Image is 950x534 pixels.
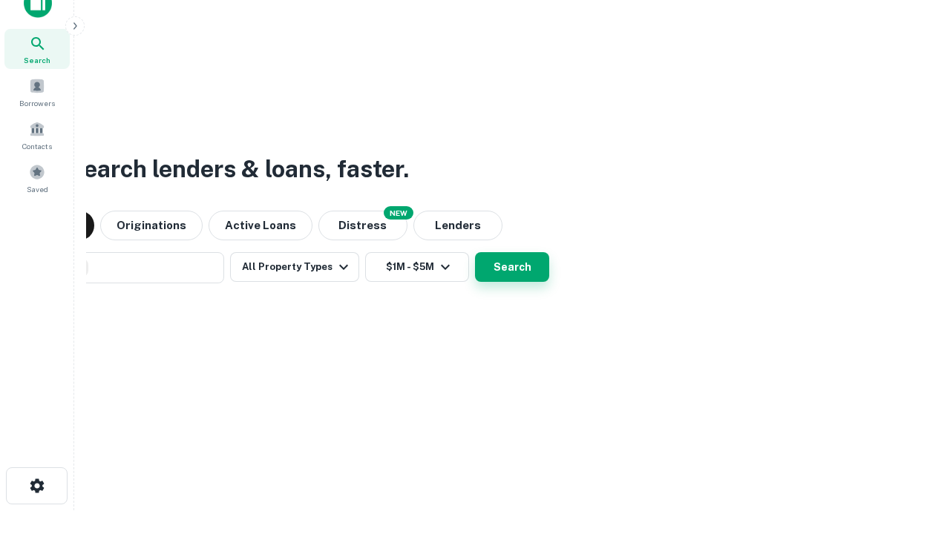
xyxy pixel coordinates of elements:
a: Contacts [4,115,70,155]
span: Saved [27,183,48,195]
button: Active Loans [209,211,312,240]
span: Borrowers [19,97,55,109]
button: Search [475,252,549,282]
a: Search [4,29,70,69]
iframe: Chat Widget [876,415,950,487]
a: Saved [4,158,70,198]
button: Search distressed loans with lien and other non-mortgage details. [318,211,407,240]
h3: Search lenders & loans, faster. [68,151,409,187]
button: Originations [100,211,203,240]
span: Search [24,54,50,66]
button: All Property Types [230,252,359,282]
span: Contacts [22,140,52,152]
button: Lenders [413,211,502,240]
div: NEW [384,206,413,220]
button: $1M - $5M [365,252,469,282]
a: Borrowers [4,72,70,112]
